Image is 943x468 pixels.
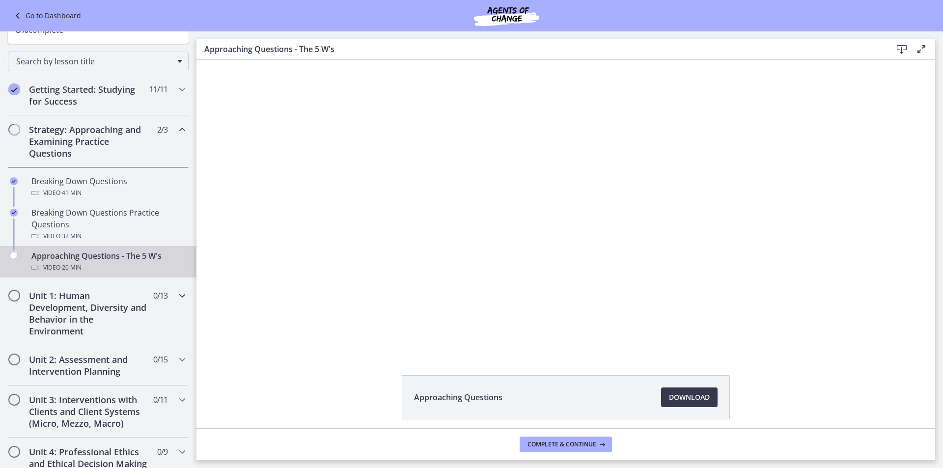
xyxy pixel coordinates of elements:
span: 0 / 11 [153,394,167,406]
h3: Approaching Questions - The 5 W's [204,43,876,55]
iframe: Video Lesson [196,60,935,353]
i: Completed [10,209,18,217]
i: Completed [10,177,18,185]
a: Download [661,387,718,407]
span: · 32 min [60,230,82,242]
button: Complete & continue [520,437,612,452]
span: 2 / 3 [157,124,167,136]
div: Breaking Down Questions [31,175,185,199]
i: Completed [8,83,20,95]
div: Video [31,262,185,274]
span: 0 / 15 [153,354,167,365]
img: Agents of Change [447,4,565,28]
h2: Strategy: Approaching and Examining Practice Questions [29,124,149,159]
span: · 41 min [60,187,82,199]
h2: Getting Started: Studying for Success [29,83,149,107]
span: Download [669,391,710,403]
span: Search by lesson title [16,56,172,67]
div: Search by lesson title [8,52,189,71]
h2: Unit 3: Interventions with Clients and Client Systems (Micro, Mezzo, Macro) [29,394,149,429]
span: 0 / 9 [157,446,167,458]
a: Go to Dashboard [12,10,81,22]
div: Breaking Down Questions Practice Questions [31,207,185,242]
span: 0 / 13 [153,290,167,302]
div: Video [31,230,185,242]
div: Video [31,187,185,199]
h2: Unit 1: Human Development, Diversity and Behavior in the Environment [29,290,149,337]
div: Approaching Questions - The 5 W's [31,250,185,274]
span: Approaching Questions [414,391,502,403]
span: · 20 min [60,262,82,274]
span: 11 / 11 [149,83,167,95]
span: Complete & continue [527,440,596,448]
h2: Unit 2: Assessment and Intervention Planning [29,354,149,377]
